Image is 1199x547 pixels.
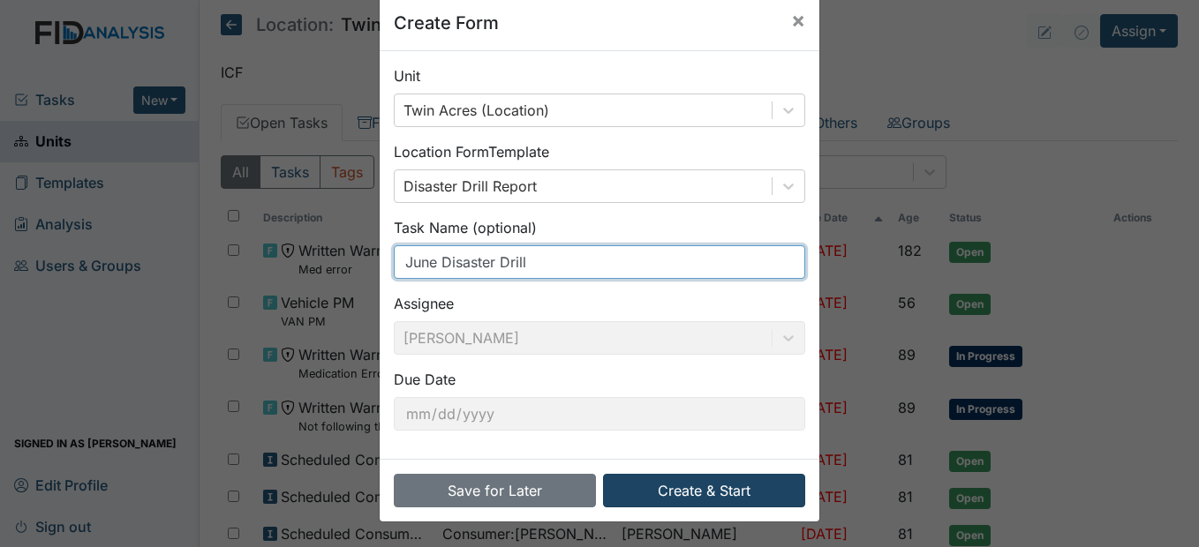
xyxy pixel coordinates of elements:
button: Save for Later [394,474,596,507]
h5: Create Form [394,10,499,36]
div: Disaster Drill Report [403,176,537,197]
div: Twin Acres (Location) [403,100,549,121]
label: Unit [394,65,420,86]
label: Due Date [394,369,456,390]
label: Task Name (optional) [394,217,537,238]
label: Location Form Template [394,141,549,162]
span: × [791,7,805,33]
label: Assignee [394,293,454,314]
button: Create & Start [603,474,805,507]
